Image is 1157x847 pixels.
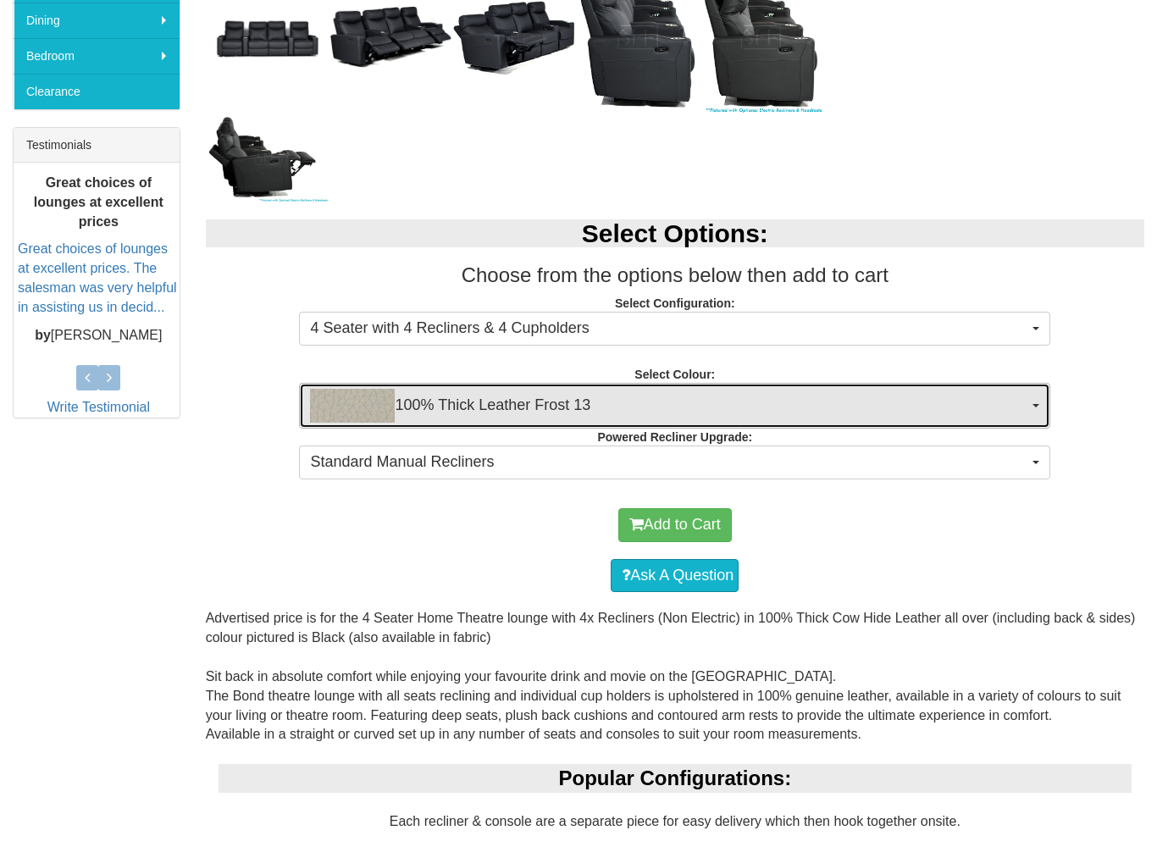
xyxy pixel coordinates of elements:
[14,38,180,74] a: Bedroom
[299,446,1050,479] button: Standard Manual Recliners
[219,764,1132,793] div: Popular Configurations:
[310,318,1028,340] span: 4 Seater with 4 Recliners & 4 Cupholders
[582,219,768,247] b: Select Options:
[618,508,732,542] button: Add to Cart
[310,389,395,423] img: 100% Thick Leather Frost 13
[299,383,1050,429] button: 100% Thick Leather Frost 13100% Thick Leather Frost 13
[206,264,1144,286] h3: Choose from the options below then add to cart
[299,312,1050,346] button: 4 Seater with 4 Recliners & 4 Cupholders
[310,389,1028,423] span: 100% Thick Leather Frost 13
[35,327,51,341] b: by
[615,296,735,310] strong: Select Configuration:
[47,400,150,414] a: Write Testimonial
[14,128,180,163] div: Testimonials
[18,241,177,314] a: Great choices of lounges at excellent prices. The salesman was very helpful in assisting us in de...
[597,430,752,444] strong: Powered Recliner Upgrade:
[634,368,715,381] strong: Select Colour:
[310,451,1028,473] span: Standard Manual Recliners
[14,74,180,109] a: Clearance
[14,3,180,38] a: Dining
[611,559,739,593] a: Ask A Question
[34,175,163,229] b: Great choices of lounges at excellent prices
[18,325,180,345] p: [PERSON_NAME]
